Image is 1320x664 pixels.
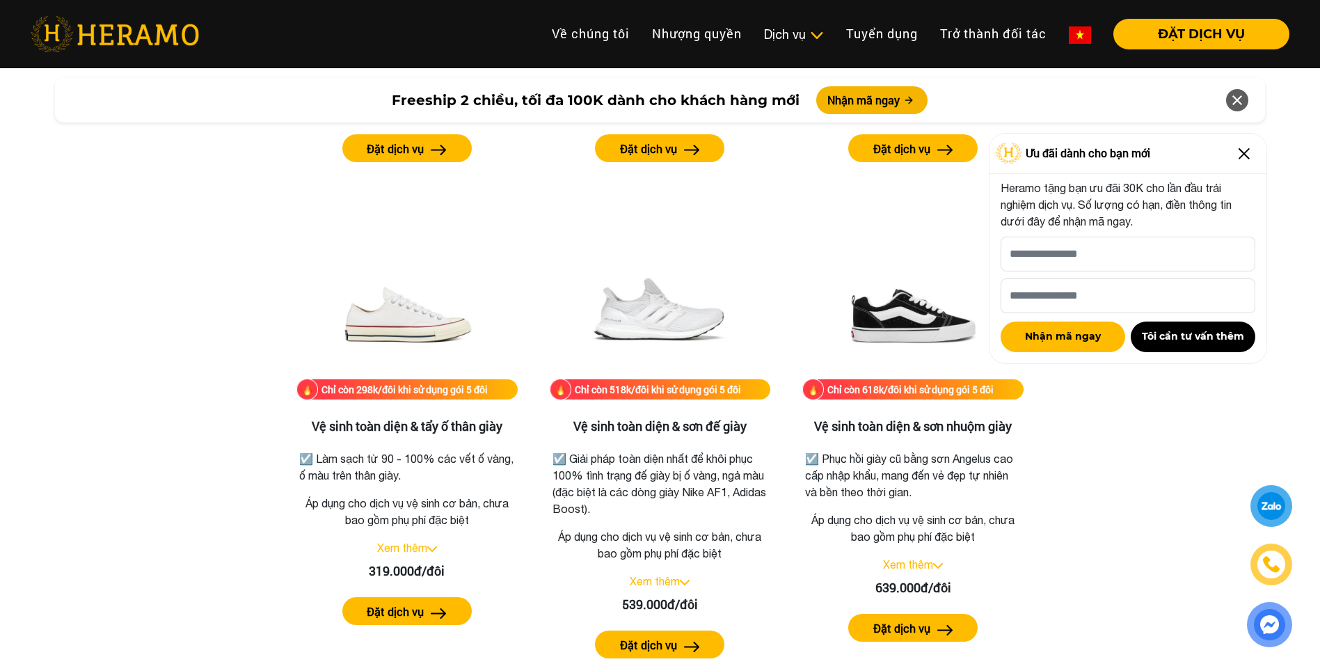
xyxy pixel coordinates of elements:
[816,86,928,114] button: Nhận mã ngay
[541,19,641,49] a: Về chúng tôi
[848,134,978,162] button: Đặt dịch vụ
[299,450,515,484] p: ☑️ Làm sạch từ 90 - 100% các vết ố vàng, ố màu trên thân giày.
[1253,546,1290,583] a: phone-icon
[367,603,424,620] label: Đặt dịch vụ
[873,620,930,637] label: Đặt dịch vụ
[296,379,318,400] img: fire.png
[684,145,700,155] img: arrow
[550,631,771,658] a: Đặt dịch vụ arrow
[630,575,680,587] a: Xem thêm
[321,382,488,397] div: Chỉ còn 298k/đôi khi sử dụng gói 5 đôi
[802,614,1024,642] a: Đặt dịch vụ arrow
[367,141,424,157] label: Đặt dịch vụ
[392,90,800,111] span: Freeship 2 chiều, tối đa 100K dành cho khách hàng mới
[937,145,953,155] img: arrow
[802,578,1024,597] div: 639.000đ/đôi
[883,558,933,571] a: Xem thêm
[595,134,724,162] button: Đặt dịch vụ
[550,134,771,162] a: Đặt dịch vụ arrow
[342,134,472,162] button: Đặt dịch vụ
[1113,19,1289,49] button: ĐẶT DỊCH VỤ
[1026,145,1150,161] span: Ưu đãi dành cho bạn mới
[802,419,1024,434] h3: Vệ sinh toàn diện & sơn nhuộm giày
[377,542,427,554] a: Xem thêm
[802,134,1024,162] a: Đặt dịch vụ arrow
[1001,322,1125,352] button: Nhận mã ngay
[620,637,677,654] label: Đặt dịch vụ
[764,25,824,44] div: Dịch vụ
[641,19,753,49] a: Nhượng quyền
[929,19,1058,49] a: Trở thành đối tác
[296,134,518,162] a: Đặt dịch vụ arrow
[1069,26,1091,44] img: vn-flag.png
[552,450,768,517] p: ☑️ Giải pháp toàn diện nhất để khôi phục 100% tình trạng đế giày bị ố vàng, ngả màu (đặc biệt là ...
[933,563,943,569] img: arrow_down.svg
[342,597,472,625] button: Đặt dịch vụ
[620,141,677,157] label: Đặt dịch vụ
[805,450,1021,500] p: ☑️ Phục hồi giày cũ bằng sơn Angelus cao cấp nhập khẩu, mang đến vẻ đẹp tự nhiên và bền theo thời...
[1001,180,1255,230] p: Heramo tặng bạn ưu đãi 30K cho lần đầu trải nghiệm dịch vụ. Số lượng có hạn, điền thông tin dưới ...
[1233,143,1255,165] img: Close
[427,546,437,552] img: arrow_down.svg
[843,240,983,379] img: Vệ sinh toàn diện & sơn nhuộm giày
[31,16,199,52] img: heramo-logo.png
[937,625,953,635] img: arrow
[431,608,447,619] img: arrow
[1131,322,1255,352] button: Tôi cần tư vấn thêm
[550,379,571,400] img: fire.png
[575,382,741,397] div: Chỉ còn 518k/đôi khi sử dụng gói 5 đôi
[802,512,1024,545] p: Áp dụng cho dịch vụ vệ sinh cơ bản, chưa bao gồm phụ phí đặc biệt
[337,240,477,379] img: Vệ sinh toàn diện & tẩy ố thân giày
[595,631,724,658] button: Đặt dịch vụ
[835,19,929,49] a: Tuyển dụng
[296,419,518,434] h3: Vệ sinh toàn diện & tẩy ố thân giày
[680,580,690,585] img: arrow_down.svg
[296,597,518,625] a: Đặt dịch vụ arrow
[809,29,824,42] img: subToggleIcon
[802,379,824,400] img: fire.png
[827,382,994,397] div: Chỉ còn 618k/đôi khi sử dụng gói 5 đôi
[996,143,1022,164] img: Logo
[296,562,518,580] div: 319.000đ/đôi
[590,240,729,379] img: Vệ sinh toàn diện & sơn đế giày
[1102,28,1289,40] a: ĐẶT DỊCH VỤ
[1262,555,1280,574] img: phone-icon
[550,419,771,434] h3: Vệ sinh toàn diện & sơn đế giày
[848,614,978,642] button: Đặt dịch vụ
[296,495,518,528] p: Áp dụng cho dịch vụ vệ sinh cơ bản, chưa bao gồm phụ phí đặc biệt
[873,141,930,157] label: Đặt dịch vụ
[431,145,447,155] img: arrow
[550,595,771,614] div: 539.000đ/đôi
[550,528,771,562] p: Áp dụng cho dịch vụ vệ sinh cơ bản, chưa bao gồm phụ phí đặc biệt
[684,642,700,652] img: arrow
